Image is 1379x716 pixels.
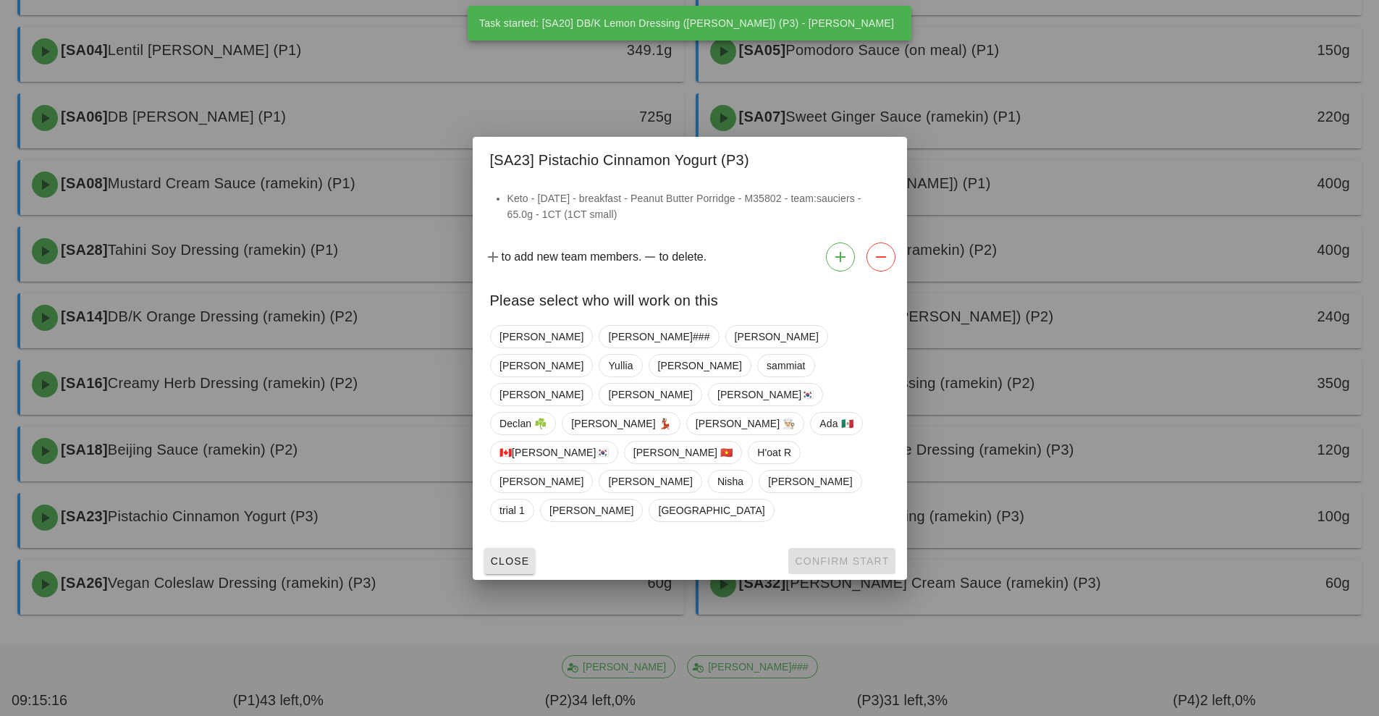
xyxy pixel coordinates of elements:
[473,237,907,277] div: to add new team members. to delete.
[490,555,530,567] span: Close
[757,442,791,463] span: H'oat R
[499,413,547,434] span: Declan ☘️
[468,6,906,41] div: Task started: [SA20] DB/K Lemon Dressing ([PERSON_NAME]) (P3) - [PERSON_NAME]
[499,355,583,376] span: [PERSON_NAME]
[499,326,583,348] span: [PERSON_NAME]
[499,471,583,492] span: [PERSON_NAME]
[484,548,536,574] button: Close
[657,355,741,376] span: [PERSON_NAME]
[473,137,907,179] div: [SA23] Pistachio Cinnamon Yogurt (P3)
[717,384,814,405] span: [PERSON_NAME]🇰🇷
[571,413,671,434] span: [PERSON_NAME] 💃🏽
[608,355,633,376] span: Yullia
[608,326,709,348] span: [PERSON_NAME]###
[549,500,633,521] span: [PERSON_NAME]
[768,471,852,492] span: [PERSON_NAME]
[766,355,805,376] span: sammiat
[658,500,764,521] span: [GEOGRAPHIC_DATA]
[819,413,853,434] span: Ada 🇲🇽
[608,471,692,492] span: [PERSON_NAME]
[473,277,907,319] div: Please select who will work on this
[507,190,890,222] li: Keto - [DATE] - breakfast - Peanut Butter Porridge - M35802 - team:sauciers - 65.0g - 1CT (1CT sm...
[734,326,818,348] span: [PERSON_NAME]
[499,384,583,405] span: [PERSON_NAME]
[499,442,609,463] span: 🇨🇦[PERSON_NAME]🇰🇷
[633,442,733,463] span: [PERSON_NAME] 🇻🇳
[717,471,743,492] span: Nisha
[499,500,525,521] span: trial 1
[695,413,795,434] span: [PERSON_NAME] 👨🏼‍🍳
[608,384,692,405] span: [PERSON_NAME]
